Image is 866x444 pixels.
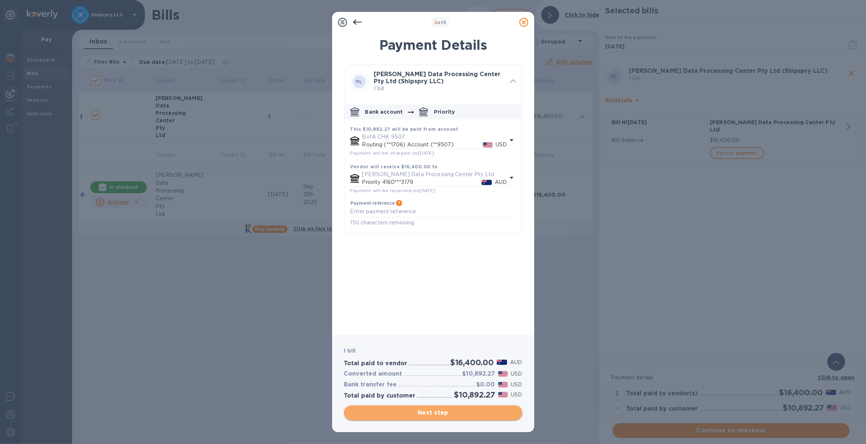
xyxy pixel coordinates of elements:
[344,392,416,399] h3: Total paid by customer
[434,20,447,25] b: of 3
[454,390,495,399] h2: $10,892.27
[374,85,504,93] p: 1 bill
[365,108,403,116] p: Bank account
[434,20,437,25] span: 2
[511,391,522,399] p: USD
[498,392,508,397] img: USD
[350,126,458,132] b: This $10,892.27 will be paid from account
[434,108,455,116] p: Priority
[350,201,395,206] h3: Payment reference
[344,101,522,233] div: default-method
[511,381,522,389] p: USD
[511,370,522,378] p: USD
[344,360,408,367] h3: Total paid to vendor
[477,381,495,388] h3: $0.00
[344,65,522,98] div: ML[PERSON_NAME] Data Processing Center Pty Ltd (Shipspry LLC)1 bill
[481,180,492,185] img: AUD
[497,360,507,365] img: AUD
[344,381,397,388] h3: Bank transfer fee
[463,370,495,377] h3: $10,892.27
[344,405,522,420] button: Next step
[350,164,438,169] b: Vendor will receive $16,400.00 to
[344,370,402,377] h3: Converted amount
[483,142,493,148] img: USD
[362,133,507,141] p: BofA CHK 9507
[356,79,363,84] b: ML
[362,178,482,186] p: Priority 4160***3179
[362,141,483,149] p: Routing (**1706) Account (**9507)
[344,348,356,354] b: 1 bill
[510,359,522,366] p: AUD
[498,382,508,387] img: USD
[350,218,516,227] p: 150 characters remaining
[350,150,434,156] span: Payment will be charged on [DATE]
[350,408,516,417] span: Next step
[374,71,501,85] b: [PERSON_NAME] Data Processing Center Pty Ltd (Shipspry LLC)
[450,358,494,367] h2: $16,400.00
[496,141,507,149] p: USD
[495,178,507,186] p: AUD
[362,171,507,178] p: [PERSON_NAME] Data Processing Center Pty Ltd
[498,371,508,376] img: USD
[350,188,435,193] span: Payment will be received on [DATE]
[344,37,522,53] h1: Payment Details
